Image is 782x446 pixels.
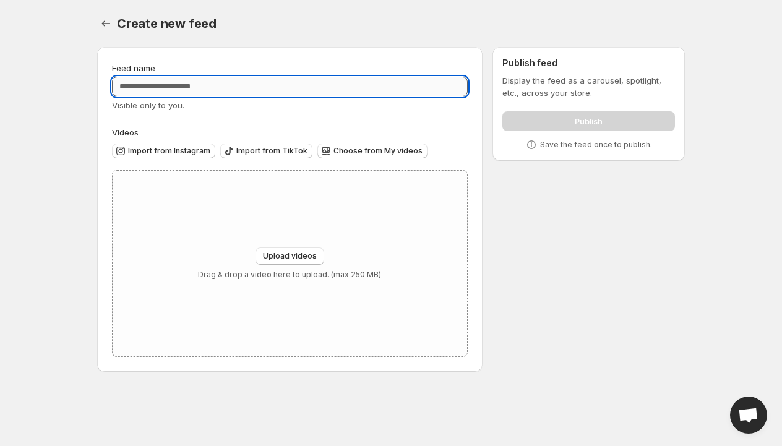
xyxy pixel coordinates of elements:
[502,57,675,69] h2: Publish feed
[117,16,217,31] span: Create new feed
[333,146,423,156] span: Choose from My videos
[112,100,184,110] span: Visible only to you.
[263,251,317,261] span: Upload videos
[198,270,381,280] p: Drag & drop a video here to upload. (max 250 MB)
[502,74,675,99] p: Display the feed as a carousel, spotlight, etc., across your store.
[317,144,428,158] button: Choose from My videos
[128,146,210,156] span: Import from Instagram
[236,146,307,156] span: Import from TikTok
[730,397,767,434] a: Open chat
[97,15,114,32] button: Settings
[112,127,139,137] span: Videos
[256,247,324,265] button: Upload videos
[112,63,155,73] span: Feed name
[220,144,312,158] button: Import from TikTok
[540,140,652,150] p: Save the feed once to publish.
[112,144,215,158] button: Import from Instagram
